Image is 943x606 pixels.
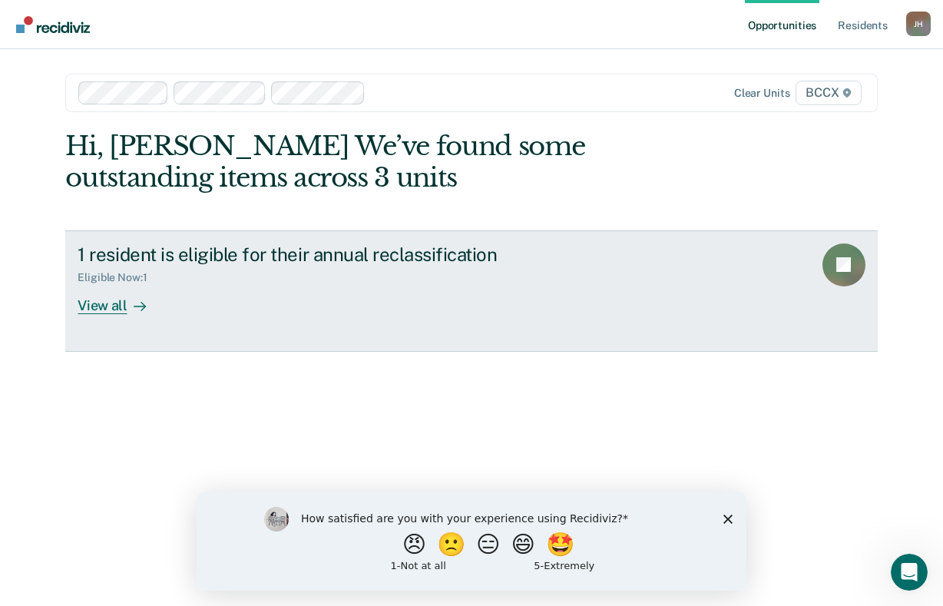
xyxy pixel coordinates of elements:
[78,271,159,284] div: Eligible Now : 1
[16,16,90,33] img: Recidiviz
[78,284,164,314] div: View all
[906,12,931,36] div: J H
[65,230,877,352] a: 1 resident is eligible for their annual reclassificationEligible Now:1View all
[891,554,928,591] iframe: Intercom live chat
[78,243,617,266] div: 1 resident is eligible for their annual reclassification
[796,81,861,105] span: BCCX
[734,87,790,100] div: Clear units
[197,492,746,591] iframe: Survey by Kim from Recidiviz
[906,12,931,36] button: Profile dropdown button
[65,131,715,194] div: Hi, [PERSON_NAME] We’ve found some outstanding items across 3 units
